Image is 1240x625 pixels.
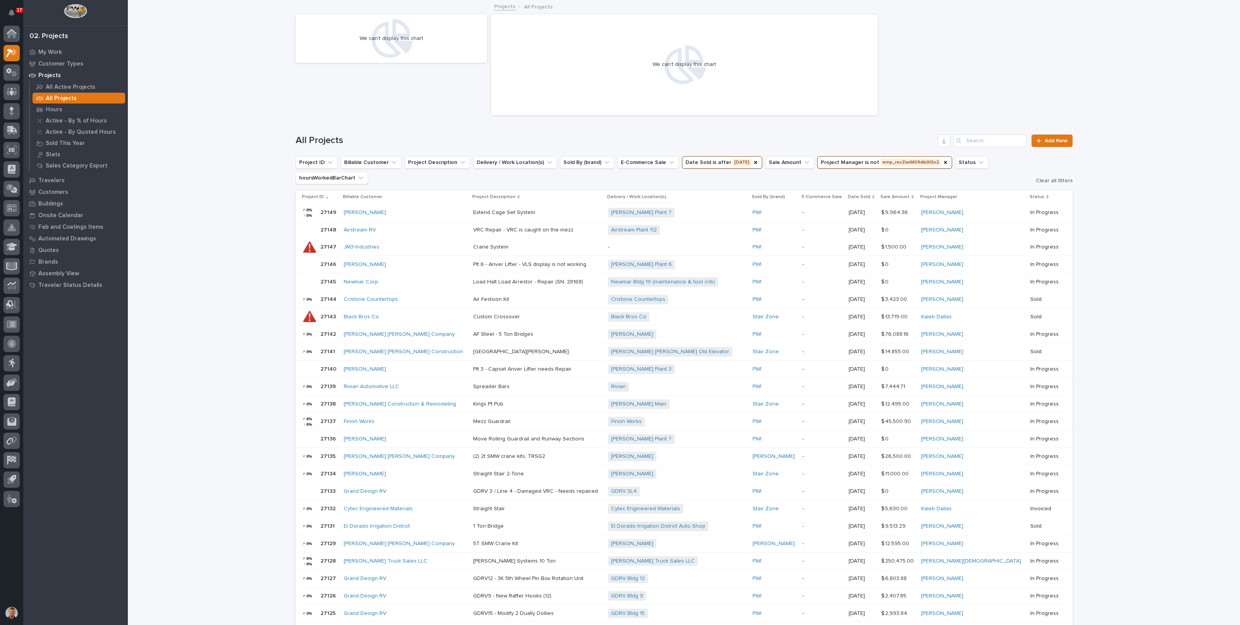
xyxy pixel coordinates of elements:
p: Hours [46,106,62,113]
p: - [803,296,843,303]
tr: 2713227132 Cytec Engineered Materials Straight StairStraight Stair Cytec Engineered Materials Sta... [296,500,1073,518]
a: Finish Works [611,418,642,425]
p: $ 0 [881,225,890,233]
p: Sold This Year [46,140,85,147]
p: 27147 [320,242,338,250]
a: PWI [753,418,761,425]
a: [PERSON_NAME] [921,401,963,407]
a: Grand Design RV [344,488,386,495]
a: Finish Works [344,418,374,425]
a: PWI [753,366,761,373]
p: 17 [17,7,22,13]
p: Customers [38,189,68,196]
p: - [803,540,843,547]
p: In Progress [1030,471,1060,477]
p: [DATE] [849,523,875,530]
p: Customer Types [38,60,83,67]
p: [DATE] [849,488,875,495]
a: Traveler Status Details [23,279,128,291]
p: Invoiced [1030,506,1060,512]
a: Brands [23,256,128,268]
p: Straight Stair [473,504,506,512]
a: PWI [753,488,761,495]
p: Load Halt Load Arrestor - Repair (SN: 28168) [473,277,585,285]
a: Sales Category Export [30,160,128,171]
a: [PERSON_NAME] [921,540,963,547]
a: Projects [494,2,515,10]
tr: 2714127141 [PERSON_NAME] [PERSON_NAME] Construction [GEOGRAPHIC_DATA][PERSON_NAME][GEOGRAPHIC_DAT... [296,343,1073,361]
a: Active - By Quoted Hours [30,126,128,137]
a: Customers [23,186,128,198]
p: [DATE] [849,279,875,285]
a: [PERSON_NAME] Construction & Remodeling [344,401,456,407]
p: - [803,523,843,530]
tr: 2713627136 [PERSON_NAME] Move Rolling Guardrail and Runway SectionsMove Rolling Guardrail and Run... [296,430,1073,448]
tr: 2714527145 Newmar Corp Load Halt Load Arrestor - Repair (SN: 28168)Load Halt Load Arrestor - Repa... [296,273,1073,291]
p: Sold [1030,314,1060,320]
p: $ 5,630.00 [881,504,909,512]
tr: 2713527135 [PERSON_NAME] [PERSON_NAME] Company (2) 2t SMW crane kits, TRSG2(2) 2t SMW crane kits,... [296,448,1073,465]
p: 27148 [320,225,338,233]
p: [DATE] [849,540,875,547]
a: Newmar Bldg 19 (maintenance & tool crib) [611,279,715,285]
a: Onsite Calendar [23,209,128,221]
tr: 2713927139 Rivian Automotive LLC Spreader BarsSpreader Bars Rivian PWI -[DATE]$ 7,444.71$ 7,444.7... [296,378,1073,395]
a: [PERSON_NAME] [344,471,386,477]
p: Fab and Coatings Items [38,224,103,231]
button: hoursWorkedBarChart [296,172,368,184]
p: AF Steel - 5 Ton Bridges [473,330,535,338]
p: $ 12,595.00 [881,539,911,547]
a: Sold This Year [30,138,128,148]
p: Spreader Bars [473,382,511,390]
a: Fab and Coatings Items [23,221,128,233]
tr: 2714927149 [PERSON_NAME] Extend Cage Set SystemExtend Cage Set System [PERSON_NAME] Plant 7 PWI -... [296,204,1073,221]
a: Projects [23,69,128,81]
span: Clear all filters [1036,177,1073,184]
p: [PERSON_NAME] Systems 10 Ton [473,556,557,565]
a: Kaleb Dallas [921,314,952,320]
a: GDRV 3L4 [611,488,637,495]
a: [PERSON_NAME] [921,471,963,477]
a: [PERSON_NAME] [921,366,963,373]
p: Plt 3 - Capset Anver Lifter needs Repair [473,364,573,373]
tr: 2712927129 [PERSON_NAME] [PERSON_NAME] Company 5T SMW Crane Kit5T SMW Crane Kit [PERSON_NAME] [PE... [296,535,1073,552]
a: [PERSON_NAME] [PERSON_NAME] Company [344,331,455,338]
p: 27127 [320,574,338,582]
a: Active - By % of Hours [30,115,128,126]
p: - [803,244,843,250]
p: 27131 [320,521,336,530]
p: $ 0 [881,364,890,373]
p: Automated Drawings [38,235,96,242]
p: All Projects [524,2,553,10]
p: In Progress [1030,558,1060,565]
p: [DATE] [849,453,875,460]
p: - [803,418,843,425]
p: 1 Ton Bridge [473,521,505,530]
p: - [803,436,843,442]
a: PWI [753,523,761,530]
p: $ 0 [881,277,890,285]
p: 27132 [320,504,337,512]
button: Sale Amount [765,156,814,169]
tr: 2714227142 [PERSON_NAME] [PERSON_NAME] Company AF Steel - 5 Ton BridgesAF Steel - 5 Ton Bridges [... [296,326,1073,343]
p: [GEOGRAPHIC_DATA][PERSON_NAME] [473,347,570,355]
p: $ 11,000.00 [881,469,910,477]
p: $ 9,964.36 [881,208,909,216]
a: [PERSON_NAME] [PERSON_NAME] Old Elevator [611,349,729,355]
p: - [803,383,843,390]
p: 27138 [320,399,338,407]
a: Kaleb Dallas [921,506,952,512]
p: In Progress [1030,488,1060,495]
p: $ 6,803.88 [881,574,908,582]
a: [PERSON_NAME] [921,383,963,390]
button: Billable Customer [341,156,401,169]
a: JM3 Industries [344,244,379,250]
p: Mezz Guardrail [473,417,512,425]
tr: 2714627146 [PERSON_NAME] Plt 6 - Anver Lifter - VLS display is not workingPlt 6 - Anver Lifter - ... [296,256,1073,273]
p: Sold [1030,349,1060,355]
p: In Progress [1030,418,1060,425]
a: Stair Zone [753,471,779,477]
a: [PERSON_NAME] [921,279,963,285]
p: - [803,261,843,268]
p: $ 45,500.90 [881,417,913,425]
